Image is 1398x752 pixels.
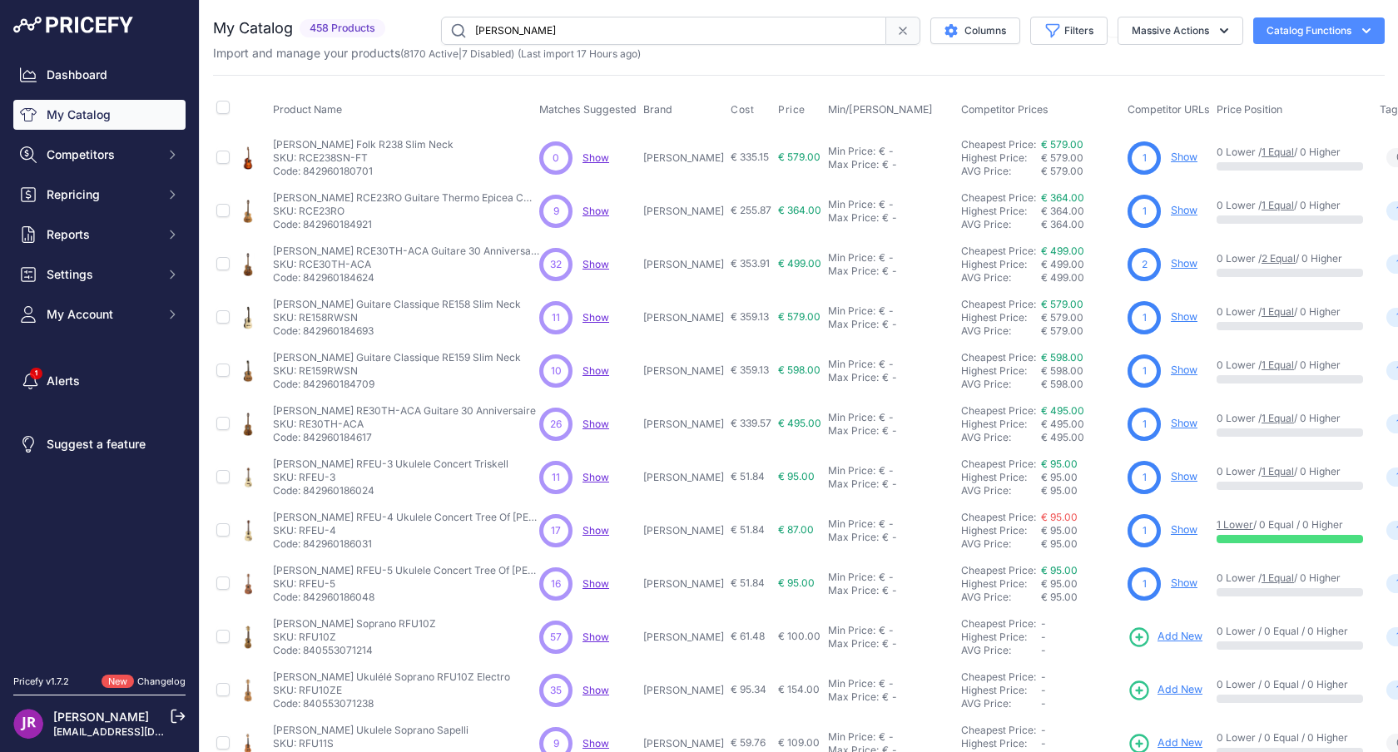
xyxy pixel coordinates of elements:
button: Columns [930,17,1020,44]
p: [PERSON_NAME] [643,364,724,378]
div: Highest Price: [961,471,1041,484]
span: Repricing [47,186,156,203]
div: - [885,251,894,265]
p: Code: 842960186024 [273,484,508,497]
span: Show [582,151,609,164]
a: Changelog [137,675,186,687]
a: 1 Equal [1262,146,1294,158]
p: Import and manage your products [213,45,641,62]
span: € 598.00 [778,364,820,376]
div: Max Price: [828,318,879,331]
a: [EMAIL_ADDRESS][DOMAIN_NAME] [53,725,227,738]
div: € 95.00 [1041,591,1121,604]
a: Alerts [13,366,186,396]
a: Show [1171,364,1197,376]
button: Price [778,103,809,116]
div: € [882,158,889,171]
p: SKU: RE158RWSN [273,311,521,324]
div: € 598.00 [1041,378,1121,391]
a: Cheapest Price: [961,724,1036,736]
span: € 579.00 [778,310,820,323]
div: € [879,198,885,211]
div: - [889,584,897,597]
div: € 579.00 [1041,324,1121,338]
a: Add New [1128,626,1202,649]
span: 1 [1143,576,1147,591]
span: € 579.00 [1041,151,1083,164]
p: [PERSON_NAME] Soprano RFU10Z [273,617,436,631]
a: Show [582,577,609,590]
a: Cheapest Price: [961,351,1036,364]
a: Show [582,524,609,537]
a: Show [582,258,609,270]
p: Code: 842960184709 [273,378,521,391]
div: Max Price: [828,424,879,438]
div: AVG Price: [961,165,1041,178]
p: 0 Lower / / 0 Higher [1217,571,1363,585]
p: [PERSON_NAME] [643,471,724,484]
span: Add New [1158,682,1202,698]
p: 0 Lower / / 0 Higher [1217,146,1363,159]
div: € [882,371,889,384]
div: Min Price: [828,624,875,637]
span: € 353.91 [731,257,770,270]
div: Min Price: [828,571,875,584]
div: AVG Price: [961,378,1041,391]
a: Cheapest Price: [961,617,1036,630]
p: [PERSON_NAME] RFEU-3 Ukulele Concert Triskell [273,458,508,471]
span: € 364.00 [1041,205,1084,217]
span: - [1041,617,1046,630]
span: Show [582,737,609,750]
a: € 598.00 [1041,351,1083,364]
span: € 339.57 [731,417,771,429]
span: 1 [1143,364,1147,378]
span: 16 [551,576,561,591]
div: - [885,571,894,584]
p: [PERSON_NAME] Folk R238 Slim Neck [273,138,454,151]
div: AVG Price: [961,537,1041,551]
p: 0 Lower / / 0 Higher [1217,199,1363,212]
div: € [879,358,885,371]
a: € 364.00 [1041,191,1084,204]
a: Show [582,364,609,377]
span: € 51.84 [731,470,765,482]
span: € 87.00 [778,523,814,536]
span: Competitor Prices [961,103,1048,116]
div: - [885,145,894,158]
div: - [885,464,894,477]
div: Highest Price: [961,418,1041,431]
span: 11 [552,310,560,325]
span: € 100.00 [778,630,820,642]
span: 10 [551,364,562,378]
p: Code: 842960184921 [273,218,539,231]
div: € 579.00 [1041,165,1121,178]
div: € [882,318,889,331]
p: [PERSON_NAME] RCE23RO Guitare Thermo Epicea Cw Eq [273,191,539,205]
a: Show [582,311,609,324]
a: € 95.00 [1041,564,1078,576]
button: Filters [1030,17,1108,45]
p: SKU: RFEU-5 [273,577,539,591]
span: Show [582,418,609,430]
span: 17 [551,523,561,538]
div: AVG Price: [961,591,1041,604]
p: / 0 Equal / 0 Higher [1217,518,1363,532]
a: Cheapest Price: [961,245,1036,257]
p: Code: 842960184693 [273,324,521,338]
p: [PERSON_NAME] [643,418,724,431]
button: Reports [13,220,186,250]
a: Show [582,631,609,643]
span: - [1041,631,1046,643]
p: [PERSON_NAME] [643,258,724,271]
p: [PERSON_NAME] [643,577,724,591]
span: (Last import 17 Hours ago) [518,47,641,60]
span: ( | ) [400,47,514,60]
a: My Catalog [13,100,186,130]
span: 57 [550,630,562,645]
span: My Account [47,306,156,323]
div: - [885,198,894,211]
div: € [882,531,889,544]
